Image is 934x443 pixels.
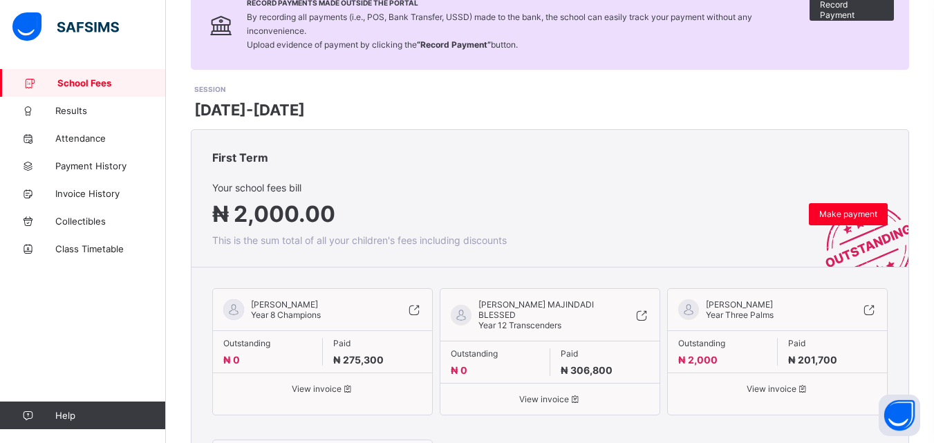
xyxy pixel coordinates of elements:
[678,354,718,366] span: ₦ 2,000
[678,338,767,348] span: Outstanding
[212,234,507,246] span: This is the sum total of all your children's fees including discounts
[212,200,335,227] span: ₦ 2,000.00
[561,348,650,359] span: Paid
[251,299,321,310] span: [PERSON_NAME]
[808,188,908,267] img: outstanding-stamp.3c148f88c3ebafa6da95868fa43343a1.svg
[706,310,774,320] span: Year Three Palms
[223,338,312,348] span: Outstanding
[333,338,422,348] span: Paid
[12,12,119,41] img: safsims
[819,209,877,219] span: Make payment
[417,39,491,50] b: “Record Payment”
[57,77,166,88] span: School Fees
[451,364,467,376] span: ₦ 0
[55,216,166,227] span: Collectibles
[478,320,561,330] span: Year 12 Transcenders
[194,85,225,93] span: SESSION
[788,354,837,366] span: ₦ 201,700
[212,151,268,164] span: First Term
[55,105,166,116] span: Results
[247,12,752,50] span: By recording all payments (i.e., POS, Bank Transfer, USSD) made to the bank, the school can easil...
[678,384,877,394] span: View invoice
[251,310,321,320] span: Year 8 Champions
[223,354,240,366] span: ₦ 0
[55,188,166,199] span: Invoice History
[212,182,507,194] span: Your school fees bill
[451,394,649,404] span: View invoice
[55,410,165,421] span: Help
[194,101,305,119] span: [DATE]-[DATE]
[478,299,610,320] span: [PERSON_NAME] MAJINDADI BLESSED
[55,160,166,171] span: Payment History
[451,348,539,359] span: Outstanding
[55,133,166,144] span: Attendance
[333,354,384,366] span: ₦ 275,300
[788,338,877,348] span: Paid
[55,243,166,254] span: Class Timetable
[223,384,422,394] span: View invoice
[561,364,613,376] span: ₦ 306,800
[706,299,774,310] span: [PERSON_NAME]
[879,395,920,436] button: Open asap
